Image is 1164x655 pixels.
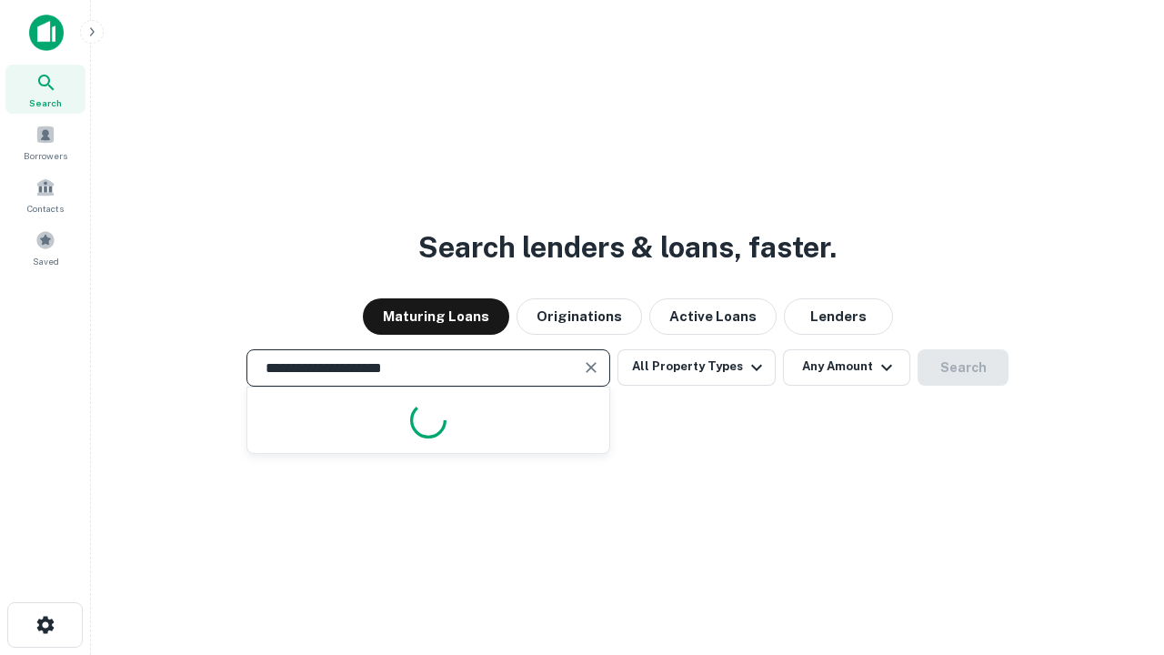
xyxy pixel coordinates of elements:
[783,349,910,386] button: Any Amount
[29,96,62,110] span: Search
[784,298,893,335] button: Lenders
[617,349,776,386] button: All Property Types
[363,298,509,335] button: Maturing Loans
[24,148,67,163] span: Borrowers
[418,226,837,269] h3: Search lenders & loans, faster.
[649,298,777,335] button: Active Loans
[517,298,642,335] button: Originations
[5,170,85,219] a: Contacts
[5,65,85,114] a: Search
[5,117,85,166] a: Borrowers
[27,201,64,216] span: Contacts
[578,355,604,380] button: Clear
[5,223,85,272] a: Saved
[33,254,59,268] span: Saved
[1073,509,1164,597] iframe: Chat Widget
[29,15,64,51] img: capitalize-icon.png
